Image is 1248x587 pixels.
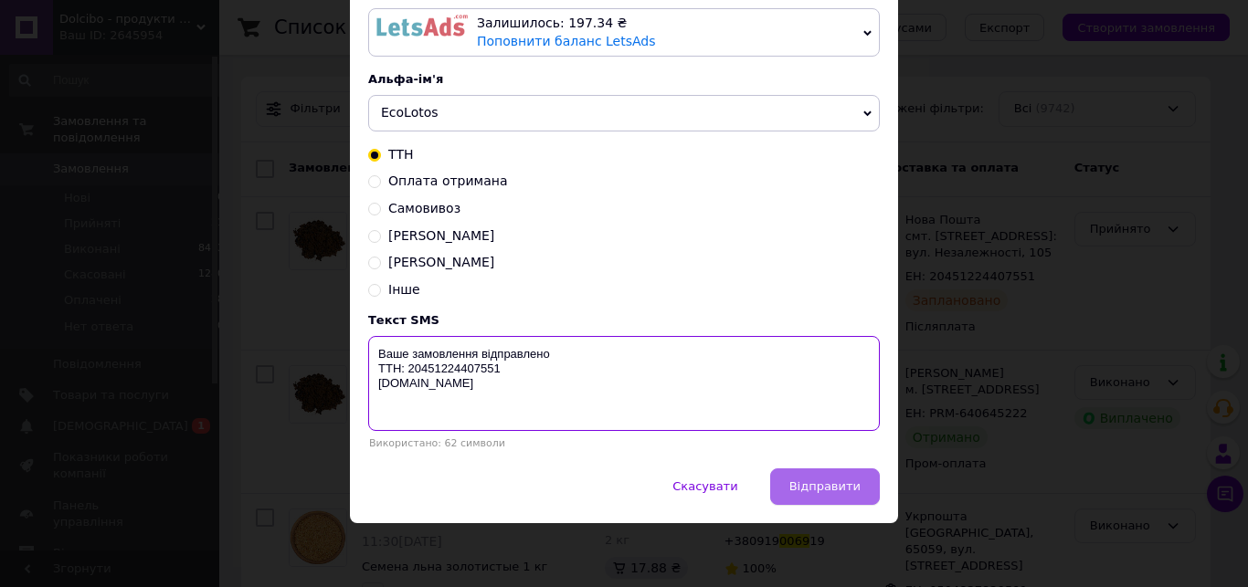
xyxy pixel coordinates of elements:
[477,34,656,48] a: Поповнити баланс LetsAds
[789,479,861,493] span: Відправити
[388,228,494,243] span: [PERSON_NAME]
[368,437,880,449] div: Використано: 62 символи
[388,201,460,215] span: Самовивоз
[388,173,507,188] span: Оплата отримана
[368,313,880,327] div: Текст SMS
[388,255,494,269] span: [PERSON_NAME]
[368,72,443,86] span: Альфа-ім'я
[388,147,414,162] span: ТТН
[477,15,856,33] div: Залишилось: 197.34 ₴
[368,336,880,431] textarea: Ваше замовлення відправлено ТТН: 20451224407551 [DOMAIN_NAME]
[381,105,439,120] span: EcoLotos
[770,468,880,505] button: Відправити
[672,479,737,493] span: Скасувати
[388,282,420,297] span: Інше
[653,468,756,505] button: Скасувати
